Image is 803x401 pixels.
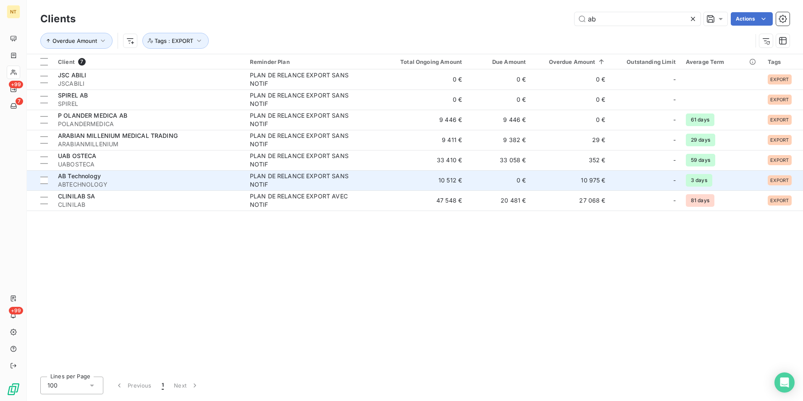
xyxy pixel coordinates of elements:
span: EXPORT [770,117,789,122]
span: EXPORT [770,137,789,142]
div: PLAN DE RELANCE EXPORT SANS NOTIF [250,172,355,189]
span: - [673,176,676,185]
span: EXPORT [770,97,789,102]
img: Logo LeanPay [7,383,20,396]
div: PLAN DE RELANCE EXPORT SANS NOTIF [250,91,355,108]
span: +99 [9,307,23,314]
span: EXPORT [770,198,789,203]
span: 59 days [686,154,715,166]
div: PLAN DE RELANCE EXPORT SANS NOTIF [250,132,355,148]
td: 352 € [531,150,610,170]
div: PLAN DE RELANCE EXPORT SANS NOTIF [250,71,355,88]
span: 29 days [686,134,715,146]
td: 27 068 € [531,190,610,211]
td: 9 411 € [382,130,467,150]
span: - [673,136,676,144]
button: Overdue Amount [40,33,113,49]
button: 1 [157,377,169,394]
span: SPIREL [58,100,240,108]
div: Tags [768,58,798,65]
div: Open Intercom Messenger [774,372,795,393]
td: 0 € [467,69,531,90]
td: 0 € [467,90,531,110]
td: 20 481 € [467,190,531,211]
span: UAB OSTECA [58,152,97,159]
td: 0 € [382,90,467,110]
div: Reminder Plan [250,58,377,65]
div: PLAN DE RELANCE EXPORT SANS NOTIF [250,111,355,128]
span: - [673,95,676,104]
span: 100 [47,381,58,390]
div: PLAN DE RELANCE EXPORT AVEC NOTIF [250,192,355,209]
span: AB Technology [58,172,101,179]
span: - [673,196,676,205]
span: SPIREL AB [58,92,88,99]
button: Next [169,377,204,394]
span: Tags : EXPORT [155,37,193,44]
td: 0 € [531,69,610,90]
div: Due Amount [472,58,526,65]
span: JSC ABILI [58,71,86,79]
span: EXPORT [770,158,789,163]
span: CLINILAB SA [58,193,95,200]
h3: Clients [40,11,76,26]
div: NT [7,5,20,18]
span: Overdue Amount [52,37,97,44]
span: 81 days [686,194,714,207]
td: 10 975 € [531,170,610,190]
td: 33 058 € [467,150,531,170]
div: PLAN DE RELANCE EXPORT SANS NOTIF [250,152,355,169]
td: 0 € [531,90,610,110]
span: Client [58,58,75,65]
span: ABTECHNOLOGY [58,180,240,189]
span: 61 days [686,113,714,126]
div: Overdue Amount [536,58,605,65]
button: Previous [110,377,157,394]
span: EXPORT [770,178,789,183]
div: Total Ongoing Amount [387,58,462,65]
span: ARABIAN MILLENIUM MEDICAL TRADING [58,132,178,139]
span: 3 days [686,174,712,187]
td: 33 410 € [382,150,467,170]
span: ARABIANMILLENIUM [58,140,240,148]
td: 0 € [467,170,531,190]
td: 0 € [382,69,467,90]
div: Average Term [686,58,758,65]
td: 9 446 € [467,110,531,130]
td: 29 € [531,130,610,150]
span: POLANDERMEDICA [58,120,240,128]
td: 10 512 € [382,170,467,190]
span: EXPORT [770,77,789,82]
span: 7 [16,98,23,105]
span: UABOSTECA [58,160,240,169]
span: CLINILAB [58,200,240,209]
span: - [673,75,676,84]
td: 9 446 € [382,110,467,130]
span: 7 [78,58,86,66]
td: 47 548 € [382,190,467,211]
div: Outstanding Limit [616,58,676,65]
td: 9 382 € [467,130,531,150]
span: P OLANDER MEDICA AB [58,112,127,119]
span: 1 [162,381,164,390]
span: - [673,156,676,164]
span: +99 [9,81,23,88]
button: Tags : EXPORT [142,33,209,49]
input: Search [575,12,701,26]
button: Actions [731,12,773,26]
span: - [673,116,676,124]
td: 0 € [531,110,610,130]
span: JSCABILI [58,79,240,88]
